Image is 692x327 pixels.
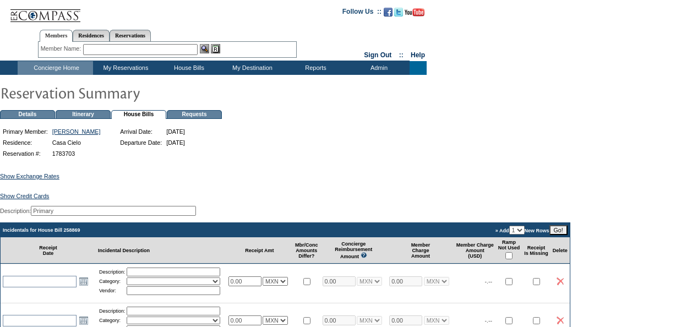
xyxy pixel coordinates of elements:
[1,138,50,148] td: Residence:
[364,51,391,59] a: Sign Out
[342,7,382,20] td: Follow Us ::
[1,223,320,237] td: Incidentals for House Bill 258869
[200,44,209,53] img: View
[485,317,493,324] span: -.--
[394,8,403,17] img: Follow us on Twitter
[73,30,110,41] a: Residences
[118,138,164,148] td: Departure Date:
[485,278,493,285] span: -.--
[384,11,393,18] a: Become our fan on Facebook
[399,51,404,59] span: ::
[557,277,564,285] img: icon_delete2.gif
[454,237,496,264] td: Member Charge Amount (USD)
[387,237,454,264] td: Member Charge Amount
[118,127,164,137] td: Arrival Date:
[496,237,522,264] td: Ramp Not Used
[522,237,551,264] td: Receipt Is Missing
[165,127,187,137] td: [DATE]
[411,51,425,59] a: Help
[1,237,96,264] td: Receipt Date
[283,61,346,75] td: Reports
[93,61,156,75] td: My Reservations
[99,286,126,295] td: Vendor:
[226,237,293,264] td: Receipt Amt
[51,149,102,159] td: 1783703
[320,223,570,237] td: » Add New Rows
[99,277,126,285] td: Category:
[41,44,83,53] div: Member Name:
[165,138,187,148] td: [DATE]
[361,252,367,258] img: questionMark_lightBlue.gif
[111,110,166,119] td: House Bills
[220,61,283,75] td: My Destination
[293,237,320,264] td: Mbr/Conc Amounts Differ?
[99,268,126,276] td: Description:
[52,128,101,135] a: [PERSON_NAME]
[156,61,220,75] td: House Bills
[96,237,226,264] td: Incidental Description
[1,127,50,137] td: Primary Member:
[211,44,220,53] img: Reservations
[51,138,102,148] td: Casa Cielo
[394,11,403,18] a: Follow us on Twitter
[1,149,50,159] td: Reservation #:
[405,8,424,17] img: Subscribe to our YouTube Channel
[320,237,388,264] td: Concierge Reimbursement Amount
[551,237,570,264] td: Delete
[78,314,90,326] a: Open the calendar popup.
[346,61,410,75] td: Admin
[549,225,568,235] input: Go!
[18,61,93,75] td: Concierge Home
[167,110,222,119] td: Requests
[557,317,564,324] img: icon_delete2.gif
[40,30,73,42] a: Members
[110,30,151,41] a: Reservations
[56,110,111,119] td: Itinerary
[384,8,393,17] img: Become our fan on Facebook
[99,317,126,324] td: Category:
[99,307,126,315] td: Description:
[405,11,424,18] a: Subscribe to our YouTube Channel
[78,275,90,287] a: Open the calendar popup.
